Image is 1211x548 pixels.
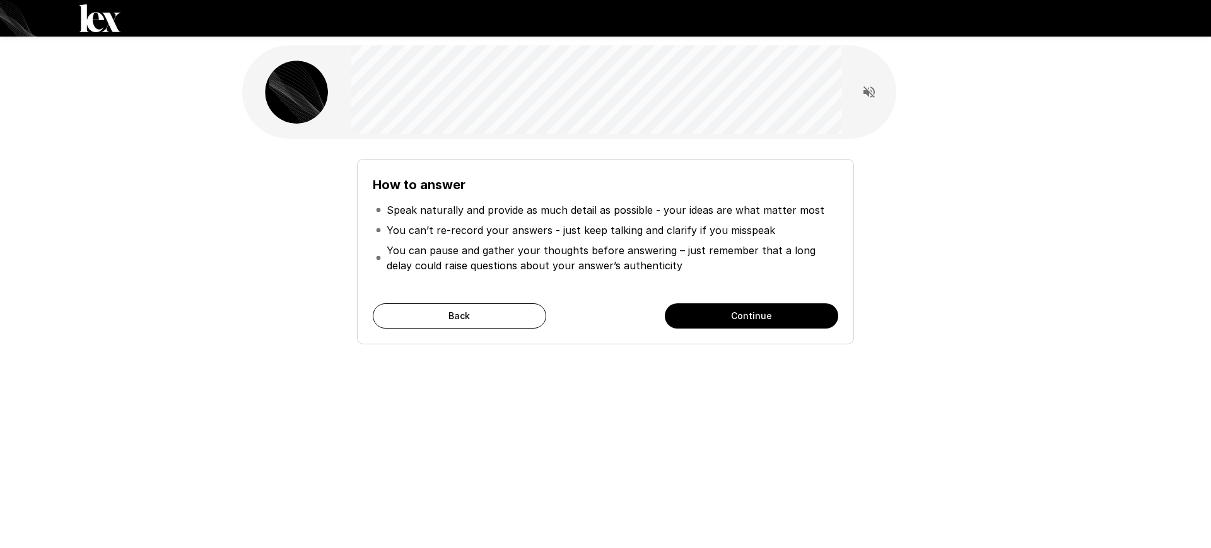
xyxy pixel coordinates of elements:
p: Speak naturally and provide as much detail as possible - your ideas are what matter most [387,202,824,218]
button: Continue [665,303,838,329]
p: You can’t re-record your answers - just keep talking and clarify if you misspeak [387,223,775,238]
img: lex_avatar2.png [265,61,328,124]
b: How to answer [373,177,465,192]
button: Back [373,303,546,329]
p: You can pause and gather your thoughts before answering – just remember that a long delay could r... [387,243,836,273]
button: Read questions aloud [857,79,882,105]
